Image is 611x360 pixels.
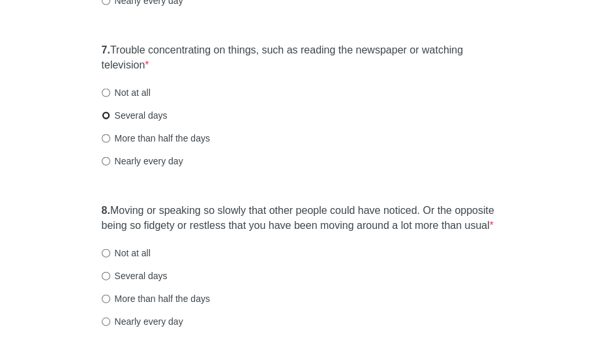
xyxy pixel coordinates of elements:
[102,43,510,73] label: Trouble concentrating on things, such as reading the newspaper or watching television
[102,155,183,168] label: Nearly every day
[102,272,110,280] input: Several days
[102,86,151,99] label: Not at all
[102,109,168,122] label: Several days
[102,203,510,233] label: Moving or speaking so slowly that other people could have noticed. Or the opposite being so fidge...
[102,134,110,143] input: More than half the days
[102,44,110,55] strong: 7.
[102,132,210,145] label: More than half the days
[102,295,110,303] input: More than half the days
[102,318,110,326] input: Nearly every day
[102,247,151,260] label: Not at all
[102,112,110,120] input: Several days
[102,205,110,216] strong: 8.
[102,269,168,282] label: Several days
[102,89,110,97] input: Not at all
[102,315,183,328] label: Nearly every day
[102,249,110,258] input: Not at all
[102,157,110,166] input: Nearly every day
[102,292,210,305] label: More than half the days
